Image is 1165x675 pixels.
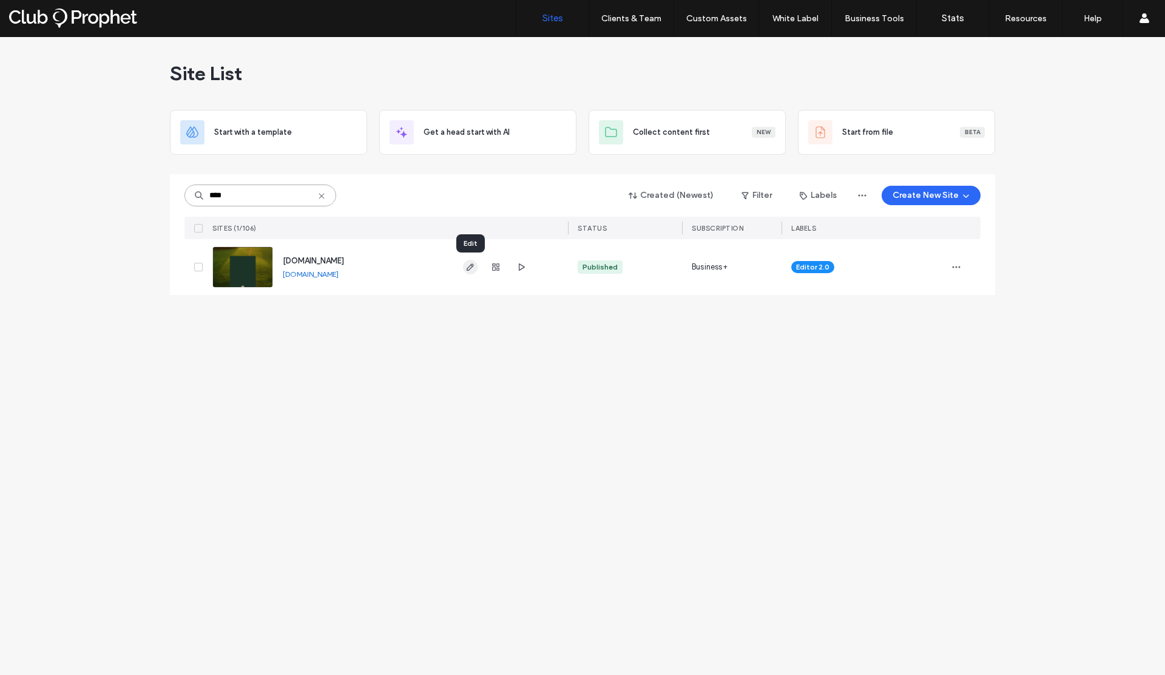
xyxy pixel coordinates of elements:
label: Resources [1005,13,1047,24]
div: Beta [960,127,985,138]
span: Collect content first [633,126,710,138]
div: Get a head start with AI [379,110,576,155]
button: Created (Newest) [618,186,724,205]
label: White Label [772,13,819,24]
span: Editor 2.0 [796,262,829,273]
span: SUBSCRIPTION [692,224,743,232]
button: Labels [789,186,848,205]
div: Published [582,262,618,273]
span: LABELS [791,224,816,232]
label: Help [1084,13,1102,24]
div: Start from fileBeta [798,110,995,155]
label: Sites [542,13,563,24]
label: Business Tools [845,13,904,24]
button: Filter [729,186,784,205]
div: Edit [456,234,485,253]
div: Start with a template [170,110,367,155]
span: Start with a template [214,126,292,138]
label: Stats [942,13,964,24]
a: [DOMAIN_NAME] [283,256,344,265]
span: Start from file [842,126,893,138]
span: Get a head start with AI [424,126,510,138]
span: SITES (1/106) [212,224,257,232]
a: [DOMAIN_NAME] [283,270,339,279]
span: STATUS [578,224,607,232]
div: Collect content firstNew [589,110,786,155]
span: Business+ [692,261,728,273]
div: New [752,127,775,138]
button: Create New Site [882,186,981,205]
label: Custom Assets [686,13,747,24]
label: Clients & Team [601,13,661,24]
span: Help [28,8,53,19]
span: Site List [170,61,242,86]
